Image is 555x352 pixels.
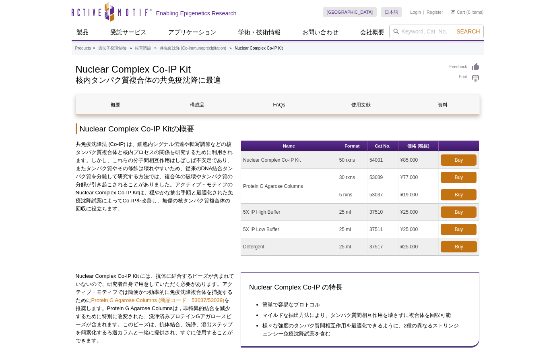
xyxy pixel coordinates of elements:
[239,95,319,115] a: FAQs
[249,283,471,292] h3: Nuclear Complex Co-IP の特長
[241,141,337,152] th: Name
[367,186,398,204] td: 53037
[76,95,155,115] a: 概要
[398,169,439,186] td: ¥77,000
[451,7,484,17] li: (0 items)
[427,9,443,15] a: Register
[389,25,484,38] input: Keyword, Cat. No.
[93,46,95,50] li: »
[76,140,235,213] p: 共免疫沈降法 (Co-IP) は、細胞内シグナル伝達や転写調節などの核タンパク質複合体と核内プロセスの関係を研究するために利用されます。しかし、これらの分子間相互作用はしばしば不安定であり、また...
[76,77,442,84] h2: 核内タンパク質複合体の共免疫沈降に最適
[91,297,225,303] a: Protein G Agarose Columns (商品コード 53037/53039)
[337,204,367,221] td: 25 ml
[76,123,480,134] h2: Nuclear Complex Co-IP Kitの概要
[241,169,337,204] td: Protein G Agarose Columns
[454,28,482,35] button: Search
[337,238,367,256] td: 25 ml
[72,25,93,40] a: 製品
[451,9,465,15] a: Cart
[381,7,402,17] a: 日本語
[441,241,477,252] a: Buy
[410,9,421,15] a: Login
[297,25,343,40] a: お問い合わせ
[367,221,398,238] td: 37511
[130,46,132,50] li: »
[398,204,439,221] td: ¥25,000
[451,10,455,14] img: Your Cart
[241,204,337,221] td: 5X IP High Buffer
[398,238,439,256] td: ¥25,000
[337,141,367,152] th: Format
[423,7,425,17] li: |
[398,186,439,204] td: ¥19,000
[262,319,463,338] li: 様々な強度のタンパク質間相互作用を最適化できるように、2種の異なるストリンジェンシー免疫沈降試薬を含む
[156,10,237,17] h2: Enabling Epigenetics Research
[323,7,377,17] a: [GEOGRAPHIC_DATA]
[321,95,400,115] a: 使用文献
[450,62,480,71] a: Feedback
[367,169,398,186] td: 53039
[441,224,477,235] a: Buy
[154,46,157,50] li: »
[367,152,398,169] td: 54001
[367,204,398,221] td: 37510
[398,221,439,238] td: ¥25,000
[398,141,439,152] th: 価格 (税抜)
[367,141,398,152] th: Cat No.
[441,172,477,183] a: Buy
[262,309,463,319] li: マイルドな抽出方法により、タンパク質間相互作用を壊さずに複合体を回収可能
[367,238,398,256] td: 37517
[98,45,126,52] a: 遺伝子発現制御
[233,25,285,40] a: 学術・技術情報
[337,186,367,204] td: 5 rxns
[241,238,337,256] td: Detergent
[160,45,227,52] a: 共免疫沈降 (Co-Immunoprecipitation)
[135,45,151,52] a: 転写調節
[241,221,337,238] td: 5X IP Low Buffer
[158,95,237,115] a: 構成品
[235,46,283,50] li: Nuclear Complex Co-IP Kit
[441,206,477,218] a: Buy
[337,152,367,169] td: 50 rxns
[76,272,235,345] p: Nuclear Complex Co-IP Kit には、抗体に結合するビーズが含まれていないので、研究者自身で用意していただく必要があります。アクティブ・モティフでは簡便かつ効率的に免疫沈降複...
[441,189,477,200] a: Buy
[337,221,367,238] td: 25 ml
[355,25,389,40] a: 会社概要
[262,298,463,309] li: 簡単で容易なプロトコル
[450,73,480,82] a: Print
[229,46,232,50] li: »
[441,154,477,166] a: Buy
[337,169,367,186] td: 30 rxns
[76,62,442,75] h1: Nuclear Complex Co-IP Kit
[403,95,482,115] a: 資料
[105,25,151,40] a: 受託サービス
[398,152,439,169] td: ¥85,000
[75,45,91,52] a: Products
[163,25,221,40] a: アプリケーション
[456,28,480,35] span: Search
[241,152,337,169] td: Nuclear Complex Co-IP Kit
